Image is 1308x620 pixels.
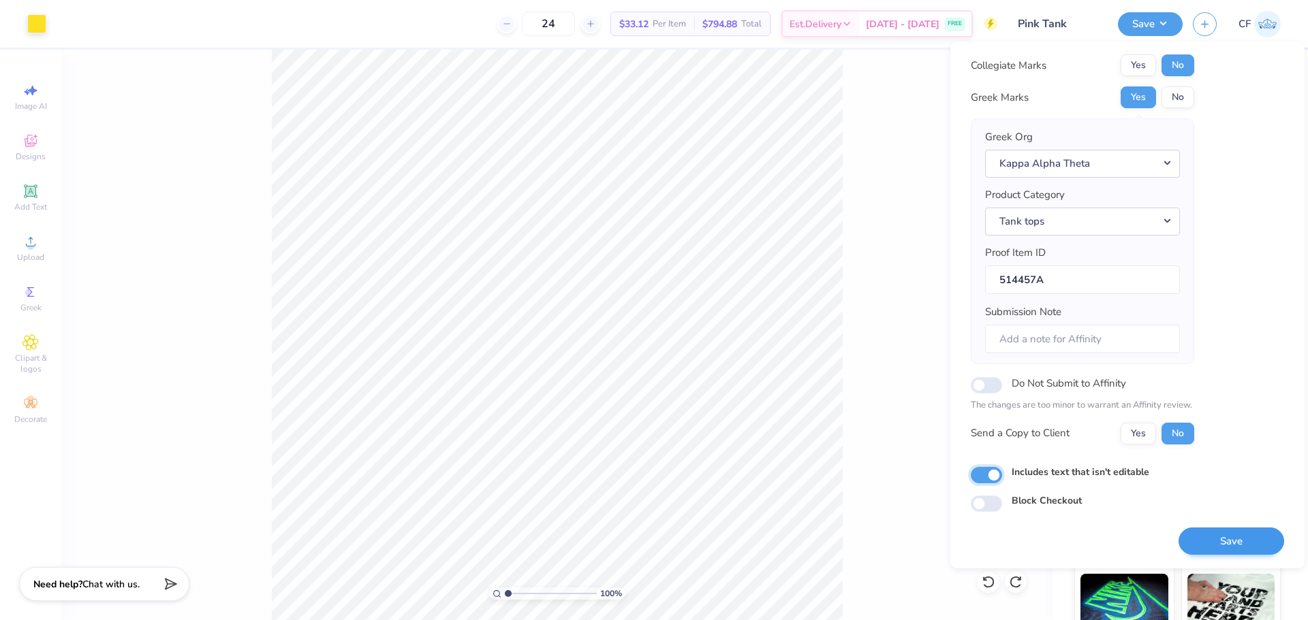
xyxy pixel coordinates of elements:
span: Greek [20,302,42,313]
span: Upload [17,252,44,263]
span: Image AI [15,101,47,112]
input: Untitled Design [1008,10,1108,37]
button: Kappa Alpha Theta [985,150,1180,178]
span: $794.88 [702,17,737,31]
label: Greek Org [985,129,1033,145]
button: Save [1179,527,1284,555]
span: [DATE] - [DATE] [866,17,939,31]
button: Yes [1121,54,1156,76]
input: – – [522,12,575,36]
a: CF [1239,11,1281,37]
div: Send a Copy to Client [971,425,1070,441]
span: Decorate [14,414,47,425]
span: Add Text [14,201,47,212]
span: Total [741,17,762,31]
span: Per Item [653,17,686,31]
p: The changes are too minor to warrant an Affinity review. [971,399,1194,412]
button: Yes [1121,423,1156,444]
span: Chat with us. [82,578,140,591]
button: No [1162,86,1194,108]
button: Tank tops [985,208,1180,235]
label: Proof Item ID [985,245,1046,261]
span: $33.12 [619,17,649,31]
span: CF [1239,16,1251,32]
label: Do Not Submit to Affinity [1012,374,1126,392]
img: Cholo Fernandez [1254,11,1281,37]
button: Yes [1121,86,1156,108]
input: Add a note for Affinity [985,325,1180,354]
div: Greek Marks [971,90,1029,105]
label: Product Category [985,187,1065,203]
label: Block Checkout [1012,493,1082,508]
span: Est. Delivery [790,17,841,31]
button: Save [1118,12,1183,36]
button: No [1162,54,1194,76]
button: No [1162,423,1194,444]
span: FREE [948,19,962,29]
label: Includes text that isn't editable [1012,465,1149,479]
span: Designs [16,151,46,162]
div: Collegiate Marks [971,58,1046,74]
strong: Need help? [33,578,82,591]
label: Submission Note [985,304,1061,320]
span: Clipart & logos [7,353,54,374]
span: 100 % [600,587,622,600]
